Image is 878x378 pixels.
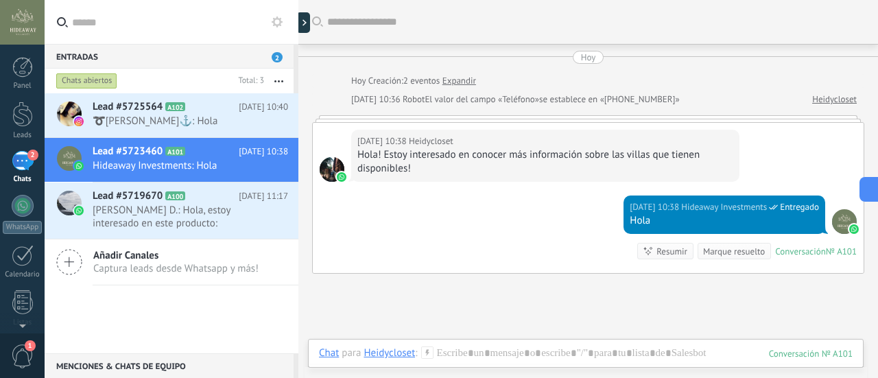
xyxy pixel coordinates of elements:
[74,117,84,126] img: instagram.svg
[93,249,259,262] span: Añadir Canales
[3,131,43,140] div: Leads
[93,145,163,158] span: Lead #5723460
[780,200,819,214] span: Entregado
[351,74,476,88] div: Creación:
[74,161,84,171] img: waba.svg
[769,348,853,359] div: 101
[3,82,43,91] div: Panel
[425,93,539,106] span: El valor del campo «Teléfono»
[409,134,453,148] span: Heidycloset
[364,346,415,359] div: Heidycloset
[93,204,262,230] span: [PERSON_NAME] D.: Hola, estoy interesado en este producto: [PERSON_NAME][GEOGRAPHIC_DATA] ideal p...
[239,189,288,203] span: [DATE] 11:17
[630,214,819,228] div: Hola
[812,93,857,106] a: Heidycloset
[45,353,294,378] div: Menciones & Chats de equipo
[3,175,43,184] div: Chats
[93,159,262,172] span: Hideaway Investments: Hola
[681,200,767,214] span: Hideaway Investments (Oficina de Venta)
[403,93,425,105] span: Robot
[93,115,262,128] span: ➰[PERSON_NAME]⚓️: Hola
[239,100,288,114] span: [DATE] 10:40
[320,157,344,182] span: Heidycloset
[165,102,185,111] span: A102
[165,147,185,156] span: A101
[703,245,765,258] div: Marque resuelto
[403,74,440,88] span: 2 eventos
[357,148,733,176] div: Hola! Estoy interesado en conocer más información sobre las villas que tienen disponibles!
[539,93,680,106] span: se establece en «[PHONE_NUMBER]»
[357,134,409,148] div: [DATE] 10:38
[630,200,681,214] div: [DATE] 10:38
[25,340,36,351] span: 1
[415,346,417,360] span: :
[342,346,361,360] span: para
[264,69,294,93] button: Más
[165,191,185,200] span: A100
[45,44,294,69] div: Entradas
[351,74,368,88] div: Hoy
[337,172,346,182] img: waba.svg
[656,245,687,258] div: Resumir
[351,93,403,106] div: [DATE] 10:36
[56,73,117,89] div: Chats abiertos
[442,74,476,88] a: Expandir
[27,150,38,161] span: 2
[233,74,264,88] div: Total: 3
[826,246,857,257] div: № A101
[296,12,310,33] div: Mostrar
[239,145,288,158] span: [DATE] 10:38
[775,246,826,257] div: Conversación
[45,138,298,182] a: Lead #5723460 A101 [DATE] 10:38 Hideaway Investments: Hola
[93,262,259,275] span: Captura leads desde Whatsapp y más!
[45,93,298,137] a: Lead #5725564 A102 [DATE] 10:40 ➰[PERSON_NAME]⚓️: Hola
[93,189,163,203] span: Lead #5719670
[45,182,298,239] a: Lead #5719670 A100 [DATE] 11:17 [PERSON_NAME] D.: Hola, estoy interesado en este producto: [PERSO...
[272,52,283,62] span: 2
[3,270,43,279] div: Calendario
[581,51,596,64] div: Hoy
[832,209,857,234] span: Hideaway Investments
[849,224,859,234] img: waba.svg
[74,206,84,215] img: waba.svg
[3,221,42,234] div: WhatsApp
[93,100,163,114] span: Lead #5725564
